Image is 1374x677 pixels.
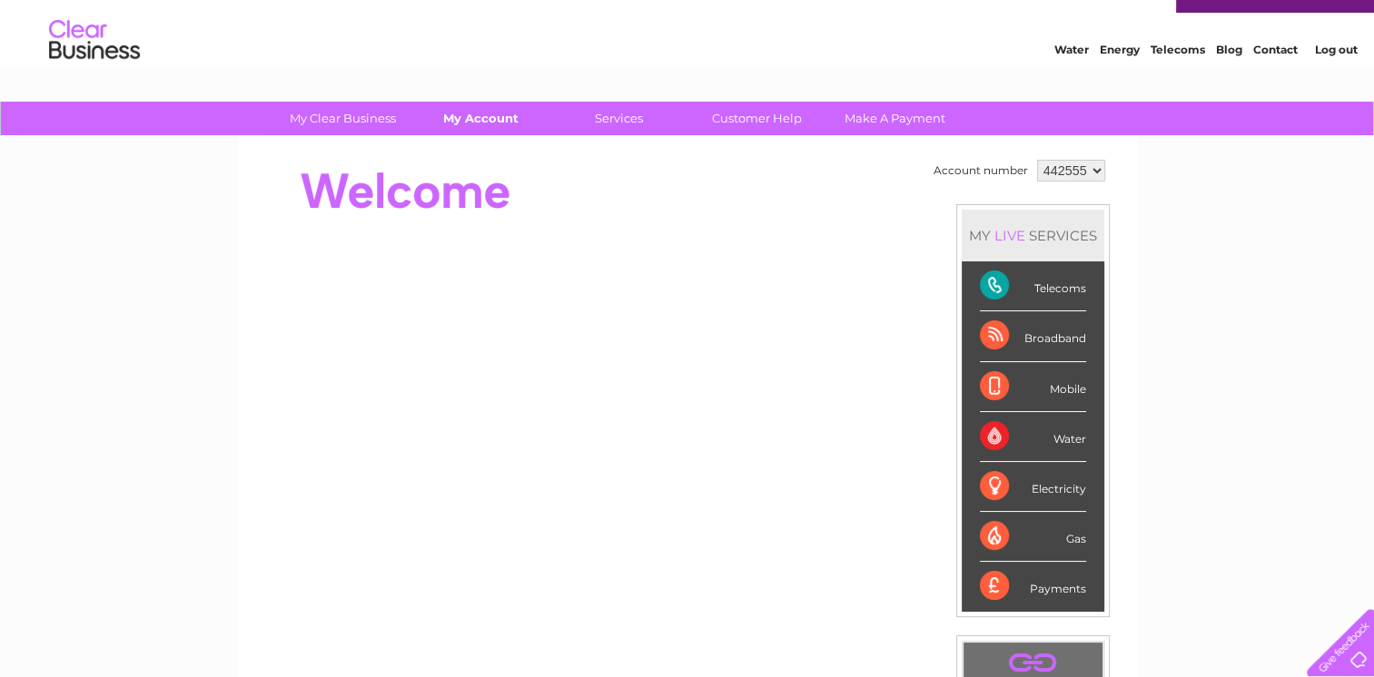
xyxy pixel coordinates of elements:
div: Water [980,412,1086,462]
a: My Clear Business [268,102,418,135]
a: Water [1054,77,1089,91]
div: Electricity [980,462,1086,512]
a: Customer Help [682,102,832,135]
div: LIVE [991,227,1029,244]
div: Mobile [980,362,1086,412]
a: Log out [1314,77,1357,91]
a: Energy [1100,77,1140,91]
a: 0333 014 3131 [1032,9,1157,32]
a: Services [544,102,694,135]
div: MY SERVICES [962,210,1104,261]
td: Account number [929,155,1033,186]
a: Blog [1216,77,1242,91]
div: Telecoms [980,261,1086,311]
a: Telecoms [1151,77,1205,91]
img: logo.png [48,47,141,103]
div: Gas [980,512,1086,562]
div: Broadband [980,311,1086,361]
div: Clear Business is a trading name of Verastar Limited (registered in [GEOGRAPHIC_DATA] No. 3667643... [259,10,1117,88]
div: Payments [980,562,1086,611]
a: Contact [1253,77,1298,91]
a: Make A Payment [820,102,970,135]
a: My Account [406,102,556,135]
